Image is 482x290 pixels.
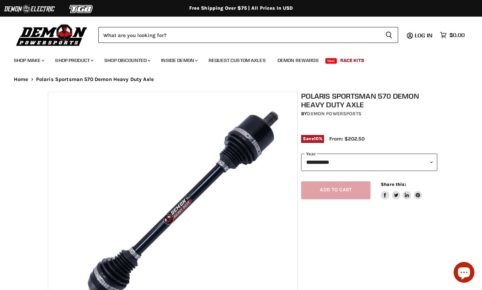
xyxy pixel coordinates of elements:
[301,135,324,143] span: Save %
[50,53,98,67] a: Shop Product
[9,53,49,67] a: Shop Make
[99,53,155,67] a: Shop Discounted
[98,27,398,43] form: Product
[325,58,337,64] span: New!
[452,262,476,284] inbox-online-store-chat: Shopify online store chat
[412,32,437,38] a: Log in
[301,110,437,118] div: by
[301,154,437,171] select: year
[381,182,406,187] span: Share this:
[380,27,398,43] button: Search
[203,53,271,67] a: Request Custom Axles
[415,32,432,39] span: Log in
[272,53,324,67] a: Demon Rewards
[98,27,380,43] input: Search
[437,30,468,40] a: $0.00
[335,53,369,67] a: Race Kits
[156,53,202,67] a: Inside Demon
[55,2,107,16] img: TGB Logo 2
[329,136,365,142] span: From: $202.50
[14,76,28,82] a: Home
[381,181,422,200] aside: Share this:
[14,22,90,47] img: Demon Powersports
[36,76,154,82] span: Polaris Sportsman 570 Demon Heavy Duty Axle
[449,32,465,38] span: $0.00
[314,136,319,141] span: 10
[9,51,463,67] ul: Main menu
[3,2,55,16] img: Demon Electric Logo 2
[301,92,437,109] h1: Polaris Sportsman 570 Demon Heavy Duty Axle
[307,111,361,117] a: Demon Powersports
